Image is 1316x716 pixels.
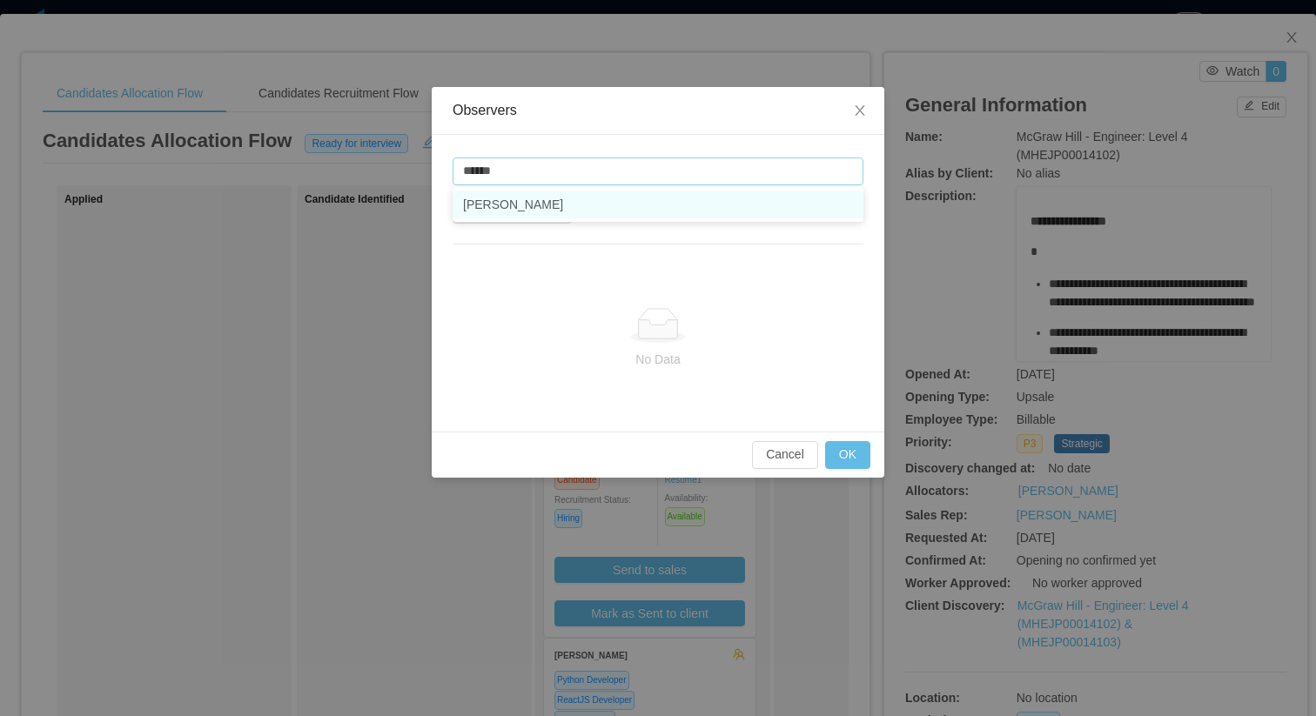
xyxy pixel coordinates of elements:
[752,441,818,469] button: Cancel
[453,191,863,218] li: [PERSON_NAME]
[853,104,867,117] i: icon: close
[467,350,849,369] p: No Data
[453,101,863,120] div: Observers
[836,87,884,136] button: Close
[825,441,870,469] button: OK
